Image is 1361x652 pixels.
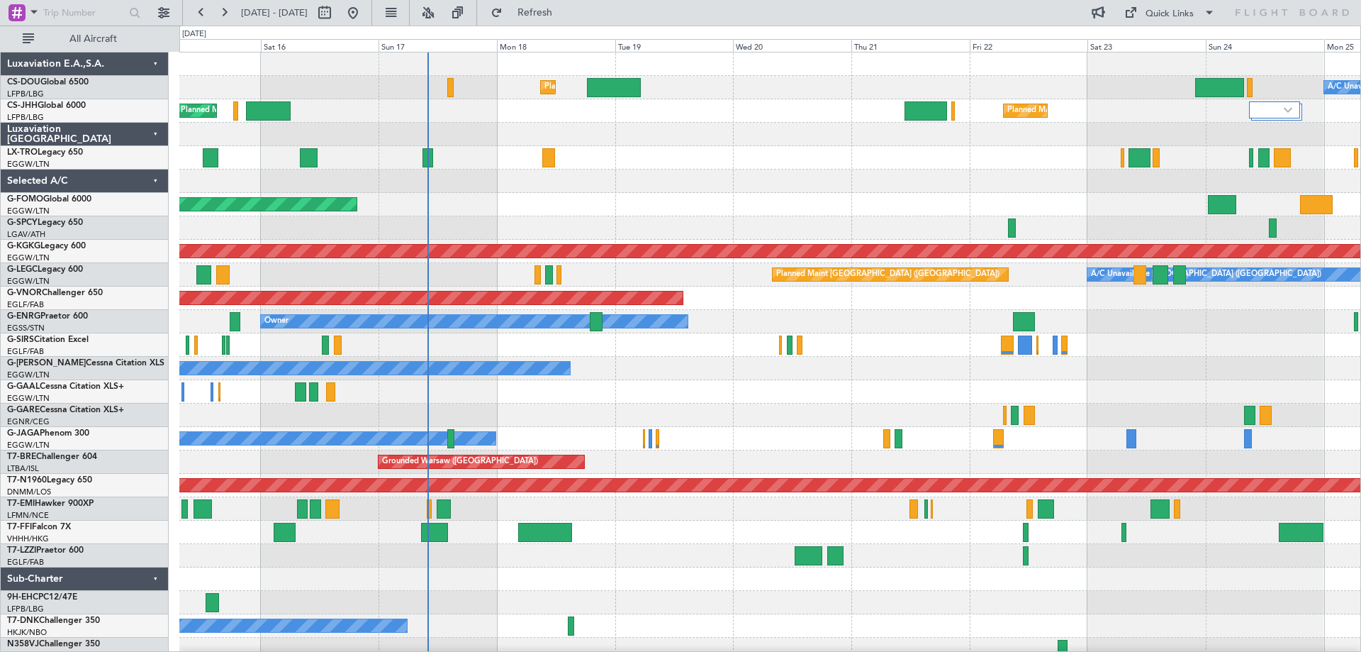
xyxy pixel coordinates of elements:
button: Refresh [484,1,569,24]
div: A/C Unavailable [GEOGRAPHIC_DATA] ([GEOGRAPHIC_DATA]) [1091,264,1321,285]
a: EGGW/LTN [7,370,50,380]
span: N358VJ [7,640,39,648]
a: LFPB/LBG [7,112,44,123]
a: G-KGKGLegacy 600 [7,242,86,250]
div: Quick Links [1146,7,1194,21]
a: G-JAGAPhenom 300 [7,429,89,438]
div: Fri 15 [142,39,261,52]
a: N358VJChallenger 350 [7,640,100,648]
span: G-SIRS [7,336,34,344]
span: G-[PERSON_NAME] [7,359,86,368]
input: Trip Number [43,2,125,23]
a: EGLF/FAB [7,346,44,357]
a: G-[PERSON_NAME]Cessna Citation XLS [7,359,164,368]
a: CS-DOUGlobal 6500 [7,78,89,87]
a: CS-JHHGlobal 6000 [7,101,86,110]
a: LFPB/LBG [7,89,44,99]
span: G-VNOR [7,289,42,297]
a: EGLF/FAB [7,557,44,568]
a: EGGW/LTN [7,206,50,216]
span: T7-DNK [7,617,39,625]
div: [DATE] [182,28,206,40]
a: EGGW/LTN [7,440,50,451]
a: G-GAALCessna Citation XLS+ [7,382,124,391]
button: Quick Links [1117,1,1222,24]
span: CS-DOU [7,78,40,87]
a: DNMM/LOS [7,487,51,497]
a: EGGW/LTN [7,253,50,263]
span: All Aircraft [37,34,150,44]
a: T7-LZZIPraetor 600 [7,546,84,555]
span: T7-FFI [7,523,32,531]
a: 9H-EHCPC12/47E [7,593,77,602]
a: T7-N1960Legacy 650 [7,476,92,485]
a: T7-BREChallenger 604 [7,453,97,461]
div: Sat 16 [261,39,379,52]
button: All Aircraft [16,28,154,50]
span: G-ENRG [7,312,40,321]
a: EGLF/FAB [7,299,44,310]
span: G-GAAL [7,382,40,391]
a: LFMN/NCE [7,510,49,521]
div: Owner [264,311,289,332]
span: G-GARE [7,406,40,414]
a: VHHH/HKG [7,534,49,544]
a: G-FOMOGlobal 6000 [7,195,91,204]
div: Tue 19 [615,39,734,52]
div: Planned Maint [GEOGRAPHIC_DATA] ([GEOGRAPHIC_DATA]) [181,100,404,121]
a: EGSS/STN [7,323,45,333]
span: T7-EMI [7,499,35,508]
div: Wed 20 [733,39,851,52]
div: Grounded Warsaw ([GEOGRAPHIC_DATA]) [382,451,538,473]
a: LFPB/LBG [7,604,44,614]
span: T7-BRE [7,453,36,461]
a: LTBA/ISL [7,463,39,474]
a: G-SIRSCitation Excel [7,336,89,344]
span: T7-N1960 [7,476,47,485]
span: CS-JHH [7,101,38,110]
span: G-KGKG [7,242,40,250]
a: LX-TROLegacy 650 [7,148,83,157]
span: Refresh [505,8,565,18]
div: Fri 22 [970,39,1088,52]
span: G-JAGA [7,429,40,438]
span: G-FOMO [7,195,43,204]
div: Planned Maint [GEOGRAPHIC_DATA] ([GEOGRAPHIC_DATA]) [776,264,999,285]
span: G-SPCY [7,219,38,227]
a: G-LEGCLegacy 600 [7,265,83,274]
span: LX-TRO [7,148,38,157]
a: G-GARECessna Citation XLS+ [7,406,124,414]
a: G-SPCYLegacy 650 [7,219,83,227]
a: T7-EMIHawker 900XP [7,499,94,508]
div: Sat 23 [1087,39,1206,52]
a: EGGW/LTN [7,393,50,404]
a: T7-FFIFalcon 7X [7,523,71,531]
span: 9H-EHC [7,593,38,602]
div: Mon 18 [497,39,615,52]
a: G-ENRGPraetor 600 [7,312,88,321]
a: HKJK/NBO [7,627,47,638]
a: EGNR/CEG [7,416,50,427]
span: T7-LZZI [7,546,36,555]
div: Planned Maint [GEOGRAPHIC_DATA] ([GEOGRAPHIC_DATA]) [1007,100,1231,121]
div: Thu 21 [851,39,970,52]
div: Sun 24 [1206,39,1324,52]
a: T7-DNKChallenger 350 [7,617,100,625]
div: Sun 17 [379,39,497,52]
a: G-VNORChallenger 650 [7,289,103,297]
span: G-LEGC [7,265,38,274]
div: Planned Maint [GEOGRAPHIC_DATA] ([GEOGRAPHIC_DATA]) [544,77,768,98]
img: arrow-gray.svg [1284,107,1292,113]
span: [DATE] - [DATE] [241,6,308,19]
a: EGGW/LTN [7,276,50,287]
a: EGGW/LTN [7,159,50,170]
a: LGAV/ATH [7,229,45,240]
